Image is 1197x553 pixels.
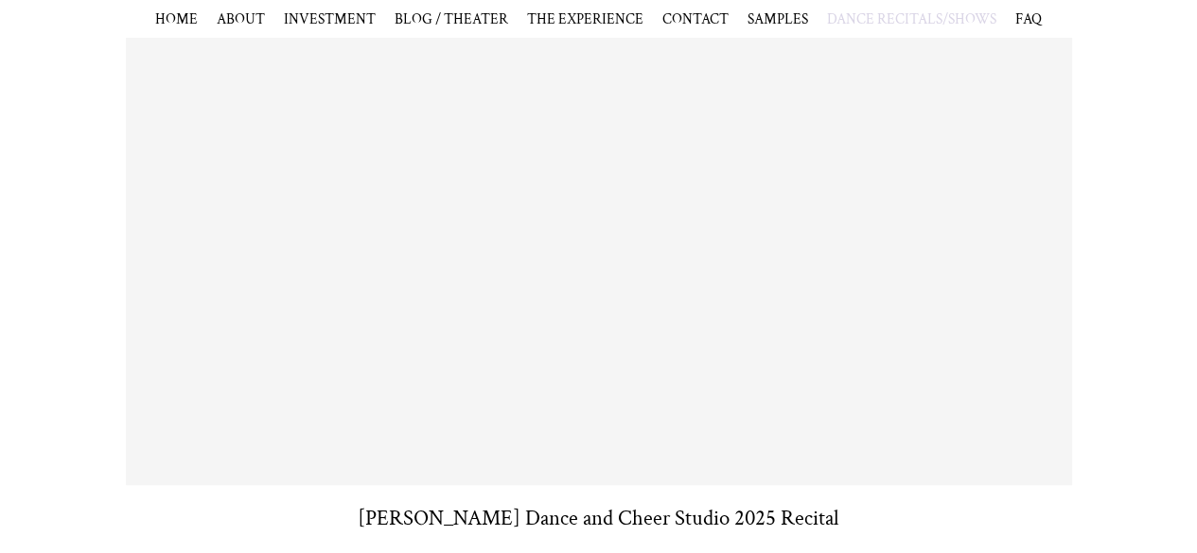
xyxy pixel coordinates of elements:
[395,9,508,28] a: BLOG / THEATER
[284,9,376,28] a: INVESTMENT
[527,9,643,28] a: THE EXPERIENCE
[748,9,808,28] span: SAMPLES
[1015,9,1042,28] a: FAQ
[155,9,198,28] a: HOME
[358,504,839,532] h3: [PERSON_NAME] Dance and Cheer Studio 2025 Recital
[662,9,729,28] a: CONTACT
[217,9,265,28] a: ABOUT
[827,9,996,28] span: DANCE RECITALS/SHOWS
